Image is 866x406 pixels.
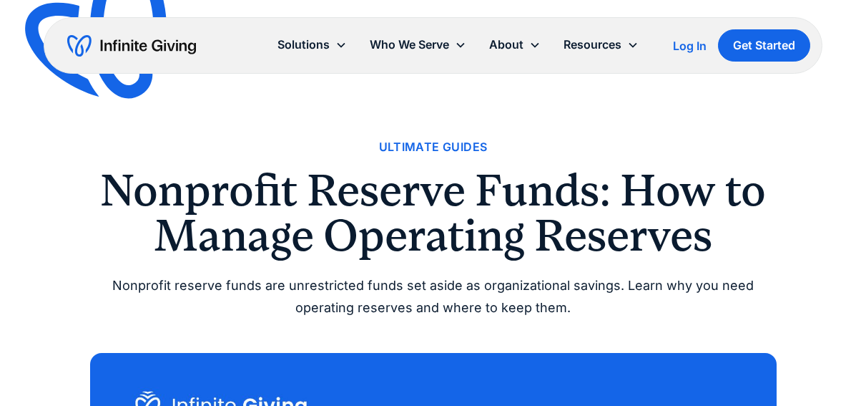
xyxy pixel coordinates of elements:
a: Log In [673,37,707,54]
a: home [67,34,196,57]
div: Solutions [266,29,358,60]
h1: Nonprofit Reserve Funds: How to Manage Operating Reserves [90,168,777,258]
div: Who We Serve [358,29,478,60]
div: Nonprofit reserve funds are unrestricted funds set aside as organizational savings. Learn why you... [90,275,777,319]
div: Resources [552,29,650,60]
div: Solutions [277,35,330,54]
a: Get Started [718,29,810,62]
a: Ultimate Guides [379,137,488,157]
div: Resources [564,35,621,54]
div: About [478,29,552,60]
div: Who We Serve [370,35,449,54]
div: Log In [673,40,707,52]
div: About [489,35,523,54]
